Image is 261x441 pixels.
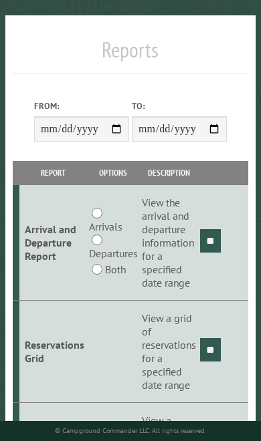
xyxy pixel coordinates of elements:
th: Description [140,161,198,184]
label: From: [34,100,129,112]
label: Arrivals [89,218,122,235]
th: Options [86,161,139,184]
td: Arrival and Departure Report [19,185,86,301]
label: Departures [89,245,138,261]
label: Both [105,261,126,277]
td: Reservations Grid [19,301,86,403]
th: Report [19,161,86,184]
label: To: [132,100,227,112]
h1: Reports [13,37,248,73]
small: © Campground Commander LLC. All rights reserved. [55,426,206,435]
td: View a grid of reservations for a specified date range [140,301,198,403]
td: View the arrival and departure information for a specified date range [140,185,198,301]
